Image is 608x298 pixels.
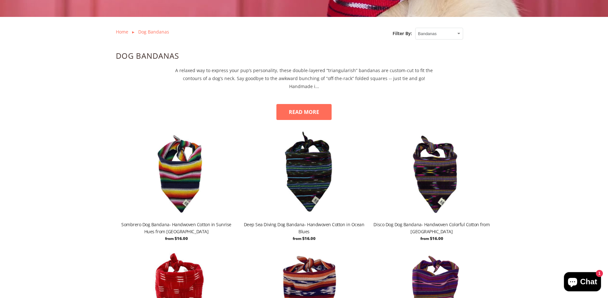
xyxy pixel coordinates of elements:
[293,236,301,241] em: from
[174,66,434,91] div: A relaxed way to express your pup’s personality, these double-layered “triangularish” bandanas ar...
[371,127,492,243] a: Disco Dog Dog Bandana- Handwoven Colorful Cotton from Guatemala Disco Dog Dog Bandana- Handwoven ...
[302,235,315,241] span: $16.00
[562,272,603,293] inbox-online-store-chat: Shopify online store chat
[138,29,169,35] a: Dog Bandanas
[116,127,237,243] a: Sombrero Dog Bandana- Handwoven Cotton in Sunrise Hues from Guatemala Sombrero Dog Bandana- Handw...
[244,221,365,235] span: Deep Sea Diving Dog Bandana- Handwoven Cotton in Ocean Blues
[371,221,492,235] span: Disco Dog Dog Bandana- Handwoven Colorful Cotton from [GEOGRAPHIC_DATA]
[116,49,492,62] h1: Dog Bandanas
[165,236,174,241] em: from
[116,29,128,35] a: Home
[116,127,237,218] img: Sombrero Dog Bandana- Handwoven Cotton in Sunrise Hues from Guatemala
[116,221,237,235] span: Sombrero Dog Bandana- Handwoven Cotton in Sunrise Hues from [GEOGRAPHIC_DATA]
[371,127,492,218] img: Disco Dog Dog Bandana- Handwoven Colorful Cotton from Guatemala
[430,235,443,241] span: $16.00
[244,127,365,243] a: Deep Sea Diving Dog Bandana- Handwoven Cotton in Ocean Blues Deep Sea Diving Dog Bandana- Handwov...
[420,236,429,241] em: from
[175,235,188,241] span: $16.00
[276,104,332,120] button: READ MORE
[244,127,365,218] img: Deep Sea Diving Dog Bandana- Handwoven Cotton in Ocean Blues
[301,29,415,37] label: Filter by:
[132,31,134,34] img: or.png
